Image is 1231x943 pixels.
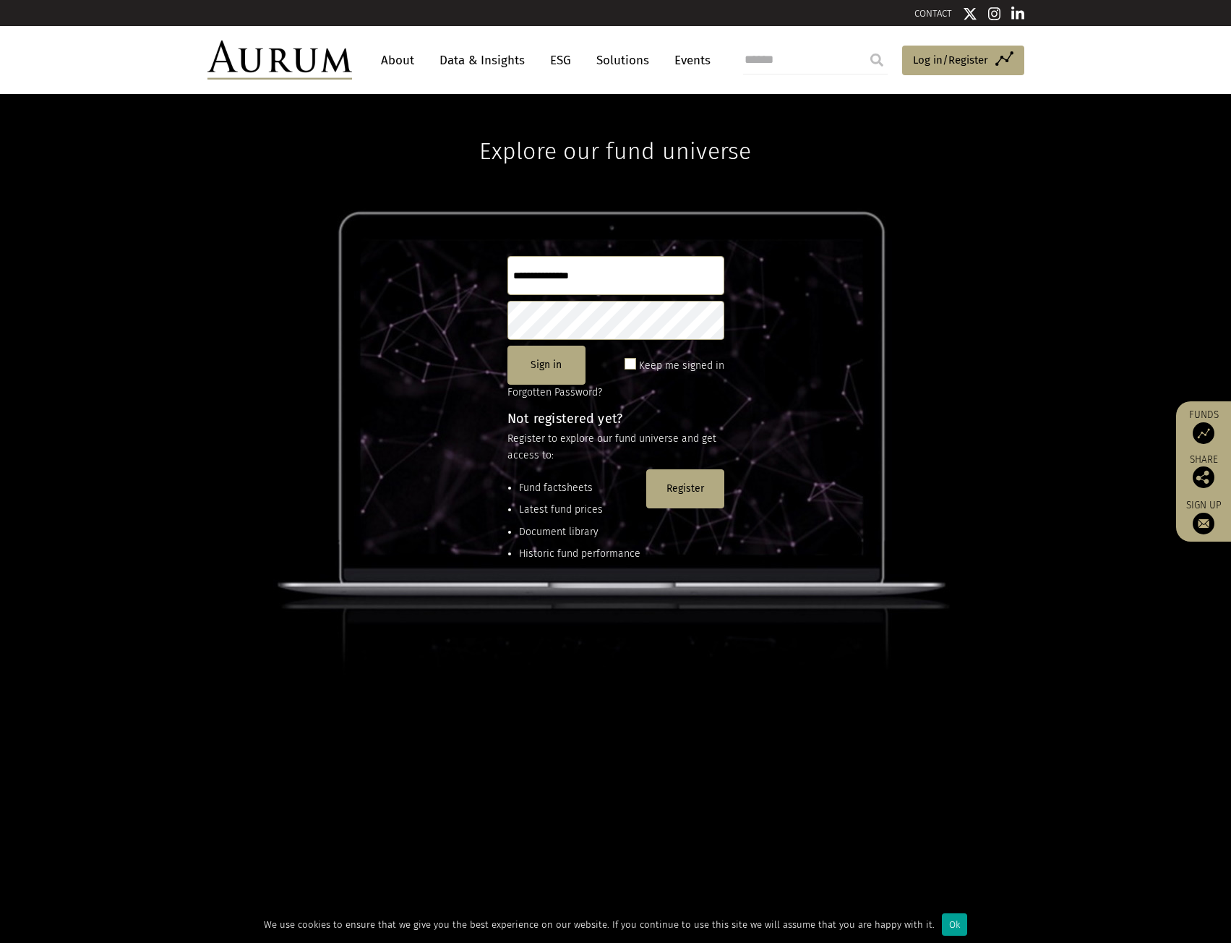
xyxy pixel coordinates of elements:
[639,357,724,375] label: Keep me signed in
[862,46,891,74] input: Submit
[432,47,532,74] a: Data & Insights
[646,469,724,508] button: Register
[589,47,656,74] a: Solutions
[207,40,352,80] img: Aurum
[963,7,977,21] img: Twitter icon
[519,502,640,518] li: Latest fund prices
[667,47,711,74] a: Events
[914,8,952,19] a: CONTACT
[902,46,1024,76] a: Log in/Register
[942,913,967,936] div: Ok
[543,47,578,74] a: ESG
[1183,409,1224,444] a: Funds
[913,51,988,69] span: Log in/Register
[374,47,421,74] a: About
[507,386,602,398] a: Forgotten Password?
[519,524,640,540] li: Document library
[1183,455,1224,488] div: Share
[1193,513,1214,534] img: Sign up to our newsletter
[507,412,724,425] h4: Not registered yet?
[1193,422,1214,444] img: Access Funds
[988,7,1001,21] img: Instagram icon
[507,346,586,385] button: Sign in
[1011,7,1024,21] img: Linkedin icon
[519,480,640,496] li: Fund factsheets
[507,431,724,464] p: Register to explore our fund universe and get access to:
[479,94,751,165] h1: Explore our fund universe
[1183,499,1224,534] a: Sign up
[519,546,640,562] li: Historic fund performance
[1193,466,1214,488] img: Share this post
